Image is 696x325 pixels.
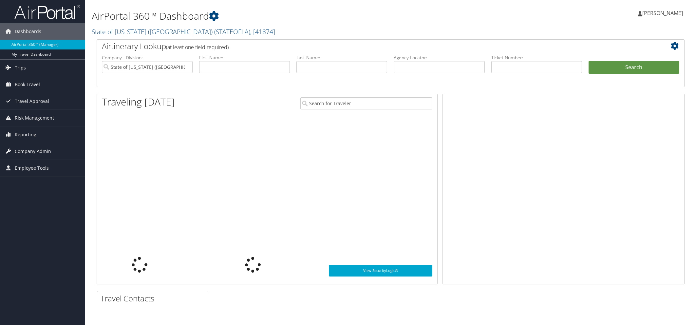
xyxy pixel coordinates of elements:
[15,93,49,109] span: Travel Approval
[214,27,250,36] span: ( STATEOFLA )
[15,110,54,126] span: Risk Management
[102,41,630,52] h2: Airtinerary Lookup
[102,95,175,109] h1: Traveling [DATE]
[589,61,679,74] button: Search
[102,54,193,61] label: Company - Division:
[638,3,689,23] a: [PERSON_NAME]
[15,143,51,160] span: Company Admin
[394,54,484,61] label: Agency Locator:
[15,23,41,40] span: Dashboards
[101,293,208,304] h2: Travel Contacts
[92,27,275,36] a: State of [US_STATE] ([GEOGRAPHIC_DATA])
[15,126,36,143] span: Reporting
[15,160,49,176] span: Employee Tools
[300,97,432,109] input: Search for Traveler
[642,10,683,17] span: [PERSON_NAME]
[199,54,290,61] label: First Name:
[166,44,229,51] span: (at least one field required)
[92,9,490,23] h1: AirPortal 360™ Dashboard
[329,265,432,277] a: View SecurityLogic®
[250,27,275,36] span: , [ 41874 ]
[296,54,387,61] label: Last Name:
[15,60,26,76] span: Trips
[14,4,80,20] img: airportal-logo.png
[491,54,582,61] label: Ticket Number:
[15,76,40,93] span: Book Travel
